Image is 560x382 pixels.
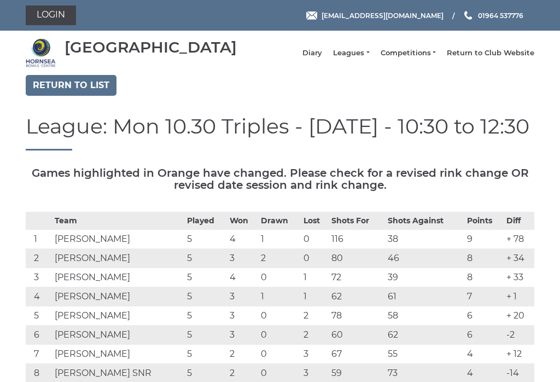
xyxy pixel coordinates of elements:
td: [PERSON_NAME] [52,268,184,287]
div: [GEOGRAPHIC_DATA] [65,39,237,56]
td: 3 [227,325,258,344]
td: 7 [464,287,504,306]
th: Won [227,212,258,229]
a: Return to Club Website [447,48,534,58]
td: [PERSON_NAME] [52,248,184,268]
td: 4 [227,229,258,248]
td: 1 [258,229,301,248]
td: + 12 [504,344,534,363]
img: Phone us [464,11,472,20]
td: 2 [301,325,329,344]
td: 60 [329,325,384,344]
th: Shots Against [385,212,464,229]
td: 8 [464,248,504,268]
td: 58 [385,306,464,325]
td: 5 [184,325,227,344]
th: Shots For [329,212,384,229]
td: 67 [329,344,384,363]
td: 5 [184,306,227,325]
h1: League: Mon 10.30 Triples - [DATE] - 10:30 to 12:30 [26,115,534,151]
td: -2 [504,325,534,344]
h5: Games highlighted in Orange have changed. Please check for a revised rink change OR revised date ... [26,167,534,191]
td: 3 [227,306,258,325]
td: [PERSON_NAME] [52,229,184,248]
td: 3 [26,268,52,287]
td: 0 [258,306,301,325]
td: [PERSON_NAME] [52,325,184,344]
th: Points [464,212,504,229]
td: 46 [385,248,464,268]
td: 0 [301,248,329,268]
td: 116 [329,229,384,248]
td: 1 [258,287,301,306]
td: + 34 [504,248,534,268]
td: 5 [184,268,227,287]
a: Diary [302,48,322,58]
td: [PERSON_NAME] [52,306,184,325]
a: Competitions [381,48,436,58]
td: 5 [184,287,227,306]
td: 38 [385,229,464,248]
td: 4 [464,344,504,363]
span: [EMAIL_ADDRESS][DOMAIN_NAME] [322,11,444,19]
td: 7 [26,344,52,363]
td: 3 [301,344,329,363]
td: 6 [464,325,504,344]
a: Leagues [333,48,369,58]
a: Login [26,5,76,25]
th: Played [184,212,227,229]
td: 5 [184,344,227,363]
td: 0 [258,325,301,344]
td: + 33 [504,268,534,287]
td: 78 [329,306,384,325]
td: 4 [26,287,52,306]
img: Email [306,11,317,20]
td: 6 [464,306,504,325]
td: 2 [227,344,258,363]
td: 1 [26,229,52,248]
th: Diff [504,212,534,229]
td: 72 [329,268,384,287]
td: 5 [184,229,227,248]
td: 55 [385,344,464,363]
td: 1 [301,268,329,287]
a: Phone us 01964 537776 [463,10,523,21]
td: [PERSON_NAME] [52,287,184,306]
th: Drawn [258,212,301,229]
td: 0 [258,344,301,363]
td: 2 [26,248,52,268]
td: 8 [464,268,504,287]
td: 0 [258,268,301,287]
td: 2 [258,248,301,268]
td: 5 [26,306,52,325]
td: + 20 [504,306,534,325]
td: + 78 [504,229,534,248]
td: + 1 [504,287,534,306]
td: 1 [301,287,329,306]
td: 62 [385,325,464,344]
td: 62 [329,287,384,306]
td: 3 [227,248,258,268]
td: 3 [227,287,258,306]
td: [PERSON_NAME] [52,344,184,363]
td: 5 [184,248,227,268]
th: Lost [301,212,329,229]
a: Email [EMAIL_ADDRESS][DOMAIN_NAME] [306,10,444,21]
th: Team [52,212,184,229]
td: 9 [464,229,504,248]
td: 2 [301,306,329,325]
td: 61 [385,287,464,306]
td: 4 [227,268,258,287]
a: Return to list [26,75,116,96]
img: Hornsea Bowls Centre [26,38,56,68]
td: 0 [301,229,329,248]
td: 80 [329,248,384,268]
span: 01964 537776 [478,11,523,19]
td: 6 [26,325,52,344]
td: 39 [385,268,464,287]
